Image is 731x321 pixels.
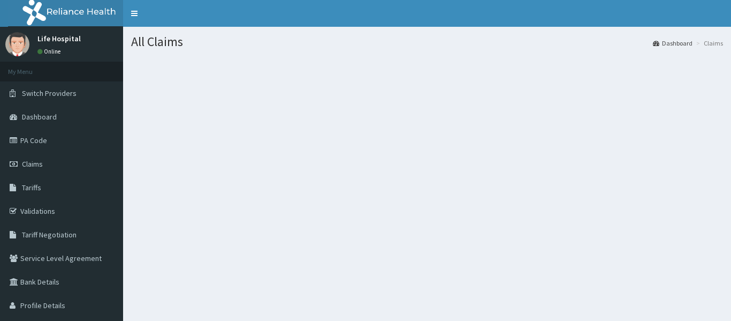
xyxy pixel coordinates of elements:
[22,230,77,240] span: Tariff Negotiation
[22,183,41,192] span: Tariffs
[37,48,63,55] a: Online
[37,35,81,42] p: Life Hospital
[22,159,43,169] span: Claims
[5,32,29,56] img: User Image
[22,112,57,122] span: Dashboard
[653,39,692,48] a: Dashboard
[694,39,723,48] li: Claims
[131,35,723,49] h1: All Claims
[22,88,77,98] span: Switch Providers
